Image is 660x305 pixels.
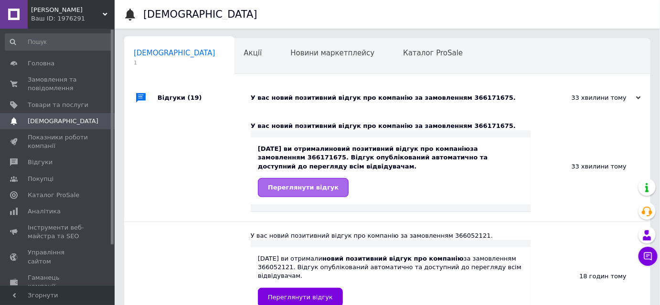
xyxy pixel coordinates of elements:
span: Замовлення та повідомлення [28,75,88,93]
span: Гаманець компанії [28,273,88,291]
span: Управління сайтом [28,248,88,265]
button: Чат з покупцем [639,247,658,266]
h1: [DEMOGRAPHIC_DATA] [143,9,257,20]
span: Каталог ProSale [28,191,79,200]
b: новий позитивний відгук про компанію [329,145,470,152]
span: Моя Доня [31,6,103,14]
span: Переглянути відгук [268,184,339,191]
span: [DEMOGRAPHIC_DATA] [28,117,98,126]
div: [DATE] ви отримали за замовленням 366171675. Відгук опублікований автоматично та доступний до пер... [258,145,524,197]
span: Переглянути відгук [268,294,333,301]
span: Покупці [28,175,53,183]
div: У вас новий позитивний відгук про компанію за замовленням 366171675. [251,122,531,130]
span: Акції [244,49,262,57]
span: Головна [28,59,54,68]
span: Показники роботи компанії [28,133,88,150]
input: Пошук [5,33,113,51]
div: 33 хвилини тому [531,112,650,221]
div: Відгуки [158,84,251,112]
div: У вас новий позитивний відгук про компанію за замовленням 366052121. [251,231,531,240]
span: Відгуки [28,158,53,167]
div: У вас новий позитивний відгук про компанію за замовленням 366171675. [251,94,545,102]
div: 33 хвилини тому [545,94,641,102]
span: Аналітика [28,207,61,216]
div: Ваш ID: 1976291 [31,14,115,23]
span: (19) [188,94,202,101]
span: Новини маркетплейсу [290,49,374,57]
span: Інструменти веб-майстра та SEO [28,223,88,241]
span: 1 [134,59,215,66]
span: [DEMOGRAPHIC_DATA] [134,49,215,57]
span: Товари та послуги [28,101,88,109]
b: новий позитивний відгук про компанію [322,255,464,262]
a: Переглянути відгук [258,178,349,197]
span: Каталог ProSale [403,49,463,57]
